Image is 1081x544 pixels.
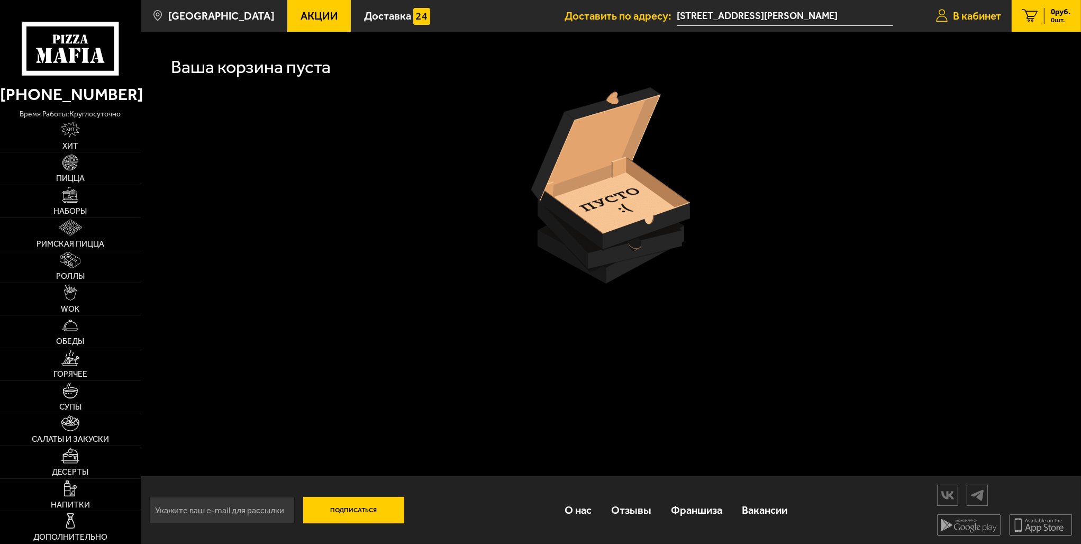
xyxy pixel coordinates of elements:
[303,497,405,523] button: Подписаться
[59,403,81,411] span: Супы
[53,370,87,378] span: Горячее
[565,11,677,21] span: Доставить по адресу:
[953,11,1001,21] span: В кабинет
[61,305,79,313] span: WOK
[32,436,109,443] span: Салаты и закуски
[732,492,797,528] a: Вакансии
[56,338,84,346] span: Обеды
[602,492,661,528] a: Отзывы
[364,11,411,21] span: Доставка
[967,486,987,504] img: tg
[149,497,295,523] input: Укажите ваш e-mail для рассылки
[531,87,690,284] img: пустая коробка
[413,8,430,25] img: 15daf4d41897b9f0e9f617042186c801.svg
[53,207,87,215] span: Наборы
[168,11,275,21] span: [GEOGRAPHIC_DATA]
[661,492,732,528] a: Франшиза
[33,533,107,541] span: Дополнительно
[51,501,90,509] span: Напитки
[52,468,88,476] span: Десерты
[171,58,331,76] h1: Ваша корзина пуста
[1051,8,1070,16] span: 0 руб.
[938,486,958,504] img: vk
[677,6,893,26] span: улица Коллонтай, 24к2
[56,175,85,183] span: Пицца
[56,273,85,280] span: Роллы
[677,6,893,26] input: Ваш адрес доставки
[37,240,104,248] span: Римская пицца
[301,11,338,21] span: Акции
[62,142,78,150] span: Хит
[555,492,602,528] a: О нас
[1051,17,1070,24] span: 0 шт.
